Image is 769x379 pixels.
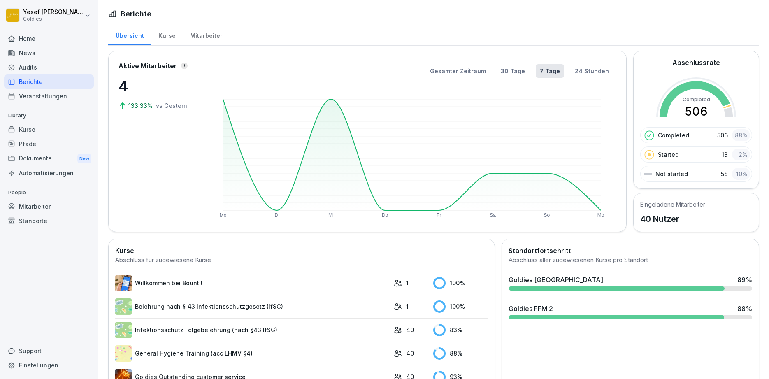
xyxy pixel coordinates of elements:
p: vs Gestern [156,101,187,110]
text: Sa [490,212,496,218]
img: tgff07aey9ahi6f4hltuk21p.png [115,322,132,338]
p: 40 [406,349,414,358]
a: DokumenteNew [4,151,94,166]
a: Home [4,31,94,46]
div: 83 % [433,324,488,336]
h5: Eingeladene Mitarbeiter [640,200,705,209]
img: eeyzhgsrb1oapoggjvfn01rs.png [115,298,132,315]
div: 88 % [433,347,488,360]
div: 2 % [732,149,750,160]
a: Einstellungen [4,358,94,372]
a: Audits [4,60,94,74]
p: Aktive Mitarbeiter [118,61,177,71]
p: Yesef [PERSON_NAME] [23,9,83,16]
div: 10 % [732,168,750,180]
p: Goldies [23,16,83,22]
text: Fr [437,212,441,218]
p: Not started [655,170,688,178]
p: 1 [406,302,409,311]
h1: Berichte [121,8,151,19]
a: Goldies FFM 288% [505,300,755,323]
p: 1 [406,279,409,287]
a: Mitarbeiter [4,199,94,214]
div: Dokumente [4,151,94,166]
a: Mitarbeiter [183,24,230,45]
a: Veranstaltungen [4,89,94,103]
h2: Kurse [115,246,488,256]
p: 4 [118,75,201,97]
button: Gesamter Zeitraum [426,64,490,78]
h2: Abschlussrate [672,58,720,67]
img: rd8noi9myd5hshrmayjayi2t.png [115,345,132,362]
div: 88 % [732,129,750,141]
button: 24 Stunden [571,64,613,78]
text: Do [382,212,388,218]
div: Goldies [GEOGRAPHIC_DATA] [509,275,603,285]
div: Goldies FFM 2 [509,304,553,314]
p: Started [658,150,679,159]
a: Berichte [4,74,94,89]
p: 40 Nutzer [640,213,705,225]
text: So [544,212,550,218]
a: General Hygiene Training (acc LHMV §4) [115,345,390,362]
a: Automatisierungen [4,166,94,180]
img: xgfduithoxxyhirrlmyo7nin.png [115,275,132,291]
p: People [4,186,94,199]
a: News [4,46,94,60]
p: 58 [721,170,728,178]
button: 30 Tage [497,64,529,78]
div: 100 % [433,277,488,289]
p: 13 [722,150,728,159]
text: Mi [328,212,334,218]
a: Übersicht [108,24,151,45]
div: 100 % [433,300,488,313]
h2: Standortfortschritt [509,246,752,256]
a: Standorte [4,214,94,228]
div: Support [4,344,94,358]
div: New [77,154,91,163]
p: Completed [658,131,689,140]
p: Library [4,109,94,122]
a: Infektionsschutz Folgebelehrung (nach §43 IfSG) [115,322,390,338]
text: Mo [220,212,227,218]
a: Belehrung nach § 43 Infektionsschutzgesetz (IfSG) [115,298,390,315]
div: 89 % [737,275,752,285]
a: Kurse [151,24,183,45]
div: Abschluss für zugewiesene Kurse [115,256,488,265]
a: Willkommen bei Bounti! [115,275,390,291]
p: 133.33% [128,101,154,110]
a: Kurse [4,122,94,137]
a: Pfade [4,137,94,151]
div: 88 % [737,304,752,314]
div: Abschluss aller zugewiesenen Kurse pro Standort [509,256,752,265]
text: Di [274,212,279,218]
p: 506 [717,131,728,140]
a: Goldies [GEOGRAPHIC_DATA]89% [505,272,755,294]
button: 7 Tage [536,64,564,78]
text: Mo [597,212,604,218]
p: 40 [406,326,414,334]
